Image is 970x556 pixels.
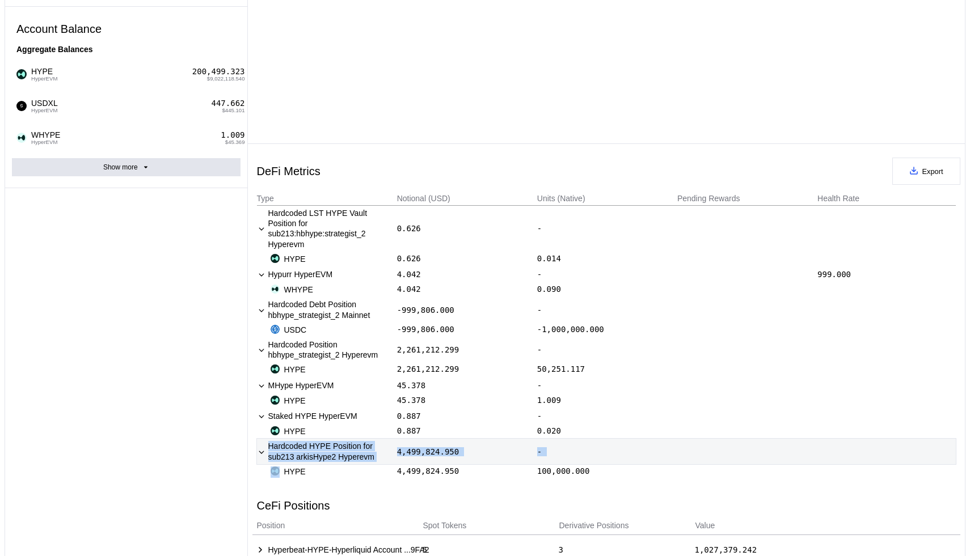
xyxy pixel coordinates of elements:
[397,466,459,476] div: 4,499,824.950
[677,194,740,203] div: Pending Rewards
[397,345,459,354] div: 2,261,212.299
[257,499,956,512] div: CeFi Positions
[257,520,285,532] span: Position
[211,99,244,108] div: 447.662
[892,158,960,185] button: Export
[257,208,395,249] div: Hardcoded LST HYPE Vault Position for sub213:hbhype:strategist_2 Hyperevm
[537,208,676,249] div: -
[12,40,241,58] div: Aggregate Balances
[271,466,306,477] div: HYPE
[271,426,280,435] img: hyperliquid.jpg
[537,325,604,334] div: -1,000,000.000
[397,325,454,334] div: -999,806.000
[12,158,241,176] button: Show more
[537,466,590,476] div: 100,000.000
[271,364,280,374] img: hyperliquid.jpg
[31,76,57,82] span: HyperEVM
[537,410,676,422] div: -
[559,545,695,554] div: 3
[397,194,450,203] div: Notional (USD)
[817,194,859,203] div: Health Rate
[23,105,28,111] img: hyperevm-CUbfO1az.svg
[922,167,943,176] span: Export
[12,18,241,40] div: Account Balance
[423,545,559,554] div: 5
[27,130,60,145] span: WHYPE
[397,270,421,279] div: 4.042
[257,380,395,391] div: MHype HyperEVM
[423,520,467,532] span: Spot Tokens
[257,165,320,178] div: DeFi Metrics
[537,339,676,360] div: -
[397,254,421,263] div: 0.626
[397,447,459,456] div: 4,499,824.950
[225,139,245,145] span: $45.369
[271,426,306,436] div: HYPE
[537,254,561,263] div: 0.014
[257,410,395,422] div: Staked HYPE HyperEVM
[397,396,426,405] div: 45.378
[257,441,395,461] div: Hardcoded HYPE Position for sub213 arkisHype2 Hyperevm
[23,137,28,143] img: hyperevm-CUbfO1az.svg
[271,285,313,295] div: WHYPE
[817,270,851,279] div: 999.000
[271,254,306,264] div: HYPE
[31,108,58,113] span: HyperEVM
[397,426,421,435] div: 0.887
[397,411,421,421] div: 0.887
[397,381,426,390] div: 45.378
[257,269,395,280] div: Hypurr HyperEVM
[695,520,715,532] span: Value
[257,299,395,320] div: Hardcoded Debt Position hbhype_strategist_2 Mainnet
[537,380,676,391] div: -
[537,441,676,461] div: -
[23,74,28,79] img: hyperevm-CUbfO1az.svg
[537,426,561,435] div: 0.020
[537,364,585,374] div: 50,251.117
[271,325,280,334] img: usdc.png
[271,396,280,405] img: hyperliquid.jpg
[27,67,57,82] span: HYPE
[271,466,280,476] img: hyperliquid.jpg
[397,224,421,233] div: 0.626
[271,364,306,375] div: HYPE
[27,99,58,113] span: USDXL
[537,396,561,405] div: 1.009
[31,139,60,145] span: HyperEVM
[257,339,395,360] div: Hardcoded Position hbhype_strategist_2 Hyperevm
[537,299,676,320] div: -
[537,194,585,203] div: Units (Native)
[695,545,757,554] div: 1,027,379.242
[222,108,244,113] span: $445.101
[271,254,280,263] img: hyperliquid.jpg
[257,194,274,203] div: Type
[397,285,421,294] div: 4.042
[397,364,459,374] div: 2,261,212.299
[268,545,429,555] div: Hyperbeat-HYPE-Hyperliquid Account ...9FA2
[221,130,244,140] div: 1.009
[537,285,561,294] div: 0.090
[103,163,138,171] div: Show more
[207,76,245,82] span: $9,022,118.540
[271,396,306,406] div: HYPE
[537,269,676,280] div: -
[271,325,307,335] div: USDC
[16,133,27,143] img: _UP3jBsi_400x400.jpg
[16,69,27,79] img: hyperliquid.jpg
[559,520,629,532] span: Derivative Positions
[397,305,454,315] div: -999,806.000
[271,285,280,294] img: _UP3jBsi_400x400.jpg
[192,67,245,77] div: 200,499.323
[16,101,27,111] img: usdxl.jpg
